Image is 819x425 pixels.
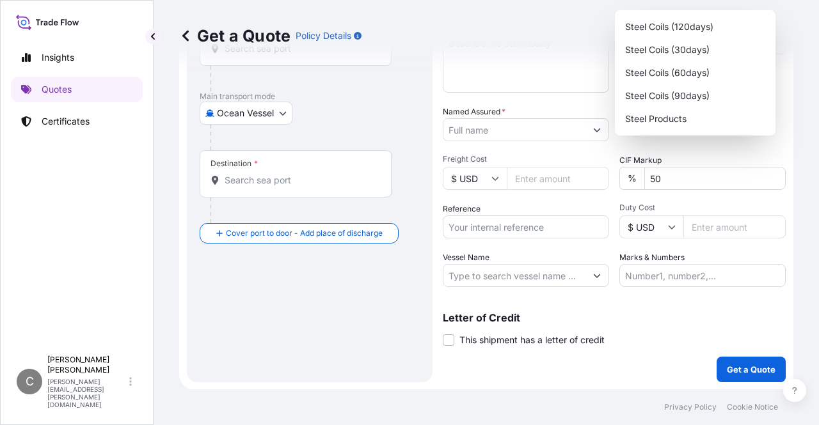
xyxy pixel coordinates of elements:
label: Marks & Numbers [619,251,685,264]
p: [PERSON_NAME] [PERSON_NAME] [47,355,127,375]
p: Insights [42,51,74,64]
label: Vessel Name [443,251,489,264]
input: Enter amount [507,167,609,190]
div: Steel Coils (30days) [620,38,770,61]
p: Certificates [42,115,90,128]
button: Show suggestions [585,264,608,287]
p: Get a Quote [727,363,775,376]
button: Select transport [200,102,292,125]
label: CIF Markup [619,154,662,167]
div: Steel Coils (90days) [620,84,770,107]
p: [PERSON_NAME][EMAIL_ADDRESS][PERSON_NAME][DOMAIN_NAME] [47,378,127,408]
div: Suggestions [620,15,770,130]
span: Duty Cost [619,203,786,213]
input: Enter amount [683,215,786,238]
div: Steel Products [620,107,770,130]
p: Letter of Credit [443,313,786,323]
input: Number1, number2,... [619,264,786,287]
span: Cover port to door - Add place of discharge [226,227,383,240]
span: C [26,375,34,388]
input: Destination [225,174,376,187]
label: Reference [443,203,481,215]
div: Steel Coils (60days) [620,61,770,84]
p: Policy Details [296,29,351,42]
p: Quotes [42,83,72,96]
a: Certificates [11,109,143,134]
p: Main transport mode [200,91,420,102]
p: Get a Quote [179,26,290,46]
a: Privacy Policy [664,402,717,412]
label: Named Assured [443,105,505,118]
button: Cover port to door - Add place of discharge [200,223,399,243]
input: Enter percentage between 0 and 50% [644,167,786,190]
button: Show suggestions [585,118,608,141]
div: Destination [211,158,258,169]
a: Insights [11,45,143,70]
input: Your internal reference [443,215,609,238]
span: This shipment has a letter of credit [459,334,605,346]
button: Get a Quote [717,357,786,382]
span: Ocean Vessel [217,107,274,120]
div: Steel Coils (120days) [620,15,770,38]
span: Freight Cost [443,154,609,164]
a: Cookie Notice [727,402,778,412]
input: Full name [443,118,585,141]
div: % [619,167,644,190]
a: Quotes [11,77,143,102]
input: Type to search vessel name or IMO [443,264,585,287]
